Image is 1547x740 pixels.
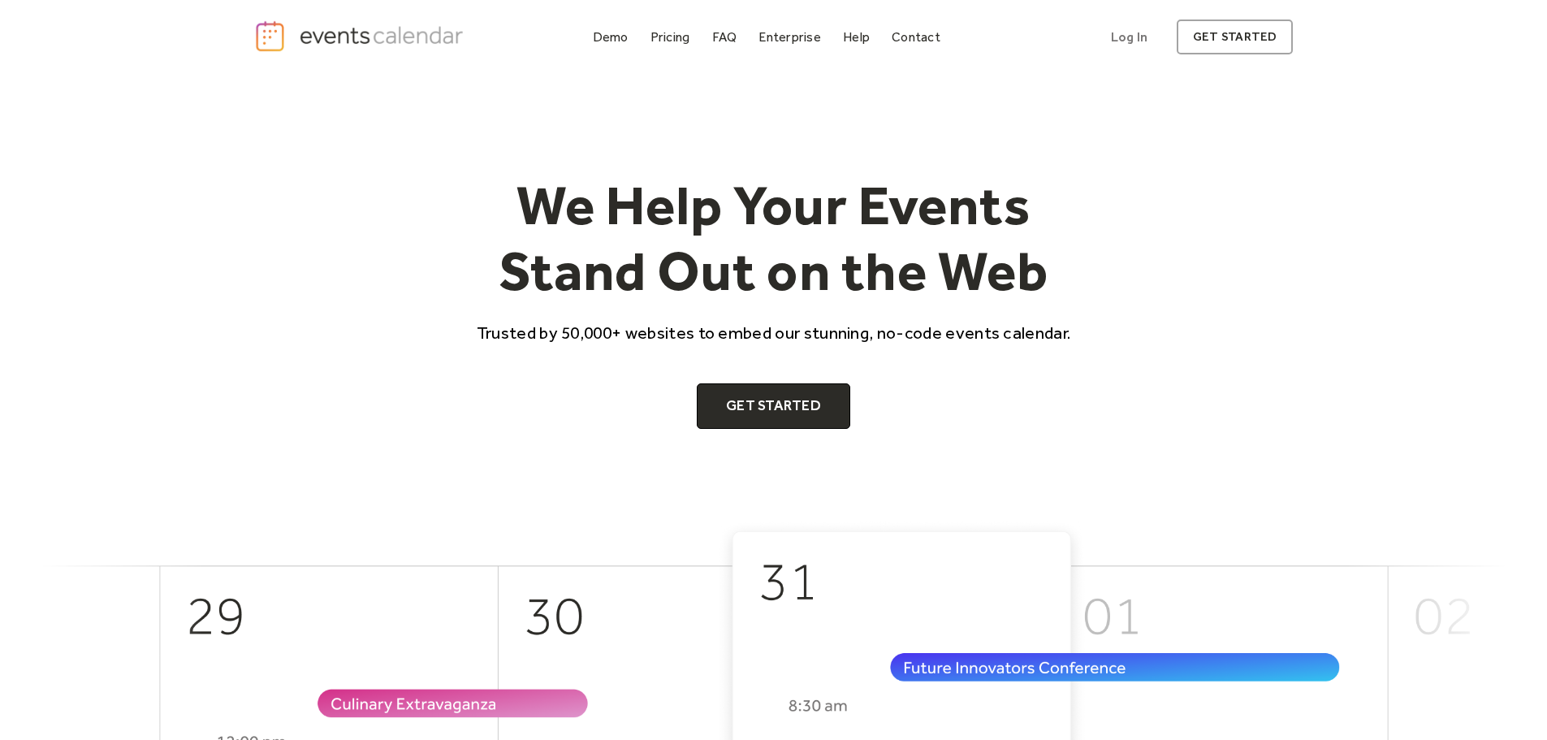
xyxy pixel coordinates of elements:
a: Enterprise [752,26,827,48]
p: Trusted by 50,000+ websites to embed our stunning, no-code events calendar. [462,321,1086,344]
div: Contact [892,32,940,41]
div: FAQ [712,32,737,41]
div: Enterprise [758,32,820,41]
div: Help [843,32,870,41]
a: get started [1177,19,1293,54]
a: Get Started [697,383,850,429]
a: Demo [586,26,635,48]
a: FAQ [706,26,744,48]
div: Demo [593,32,629,41]
h1: We Help Your Events Stand Out on the Web [462,172,1086,305]
a: Help [836,26,876,48]
a: Contact [885,26,947,48]
a: Pricing [644,26,697,48]
div: Pricing [650,32,690,41]
a: Log In [1095,19,1164,54]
